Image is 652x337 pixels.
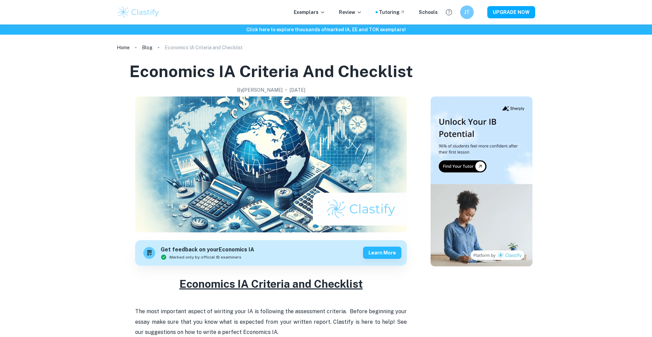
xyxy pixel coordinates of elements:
[294,8,325,16] p: Exemplars
[460,5,474,19] button: JT
[237,86,283,94] h2: By [PERSON_NAME]
[179,278,363,290] u: Economics IA Criteria and Checklist
[117,43,130,52] a: Home
[443,6,455,18] button: Help and Feedback
[290,86,305,94] h2: [DATE]
[135,240,407,266] a: Get feedback on yourEconomics IAMarked only by official IB examinersLearn more
[142,43,152,52] a: Blog
[129,60,413,82] h1: Economics IA Criteria and Checklist
[161,246,254,254] h6: Get feedback on your Economics IA
[487,6,535,18] button: UPGRADE NOW
[363,247,401,259] button: Learn more
[135,308,408,335] span: The most important aspect of wiriting your IA is following the assessment criteria. Before beginn...
[379,8,405,16] a: Tutoring
[117,5,160,19] img: Clastify logo
[169,254,241,260] span: Marked only by official IB examiners
[431,96,532,266] img: Thumbnail
[165,44,243,51] p: Economics IA Criteria and Checklist
[419,8,438,16] a: Schools
[463,8,471,16] h6: JT
[339,8,362,16] p: Review
[285,86,287,94] p: •
[135,96,407,232] img: Economics IA Criteria and Checklist cover image
[1,26,651,33] h6: Click here to explore thousands of marked IA, EE and TOK exemplars !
